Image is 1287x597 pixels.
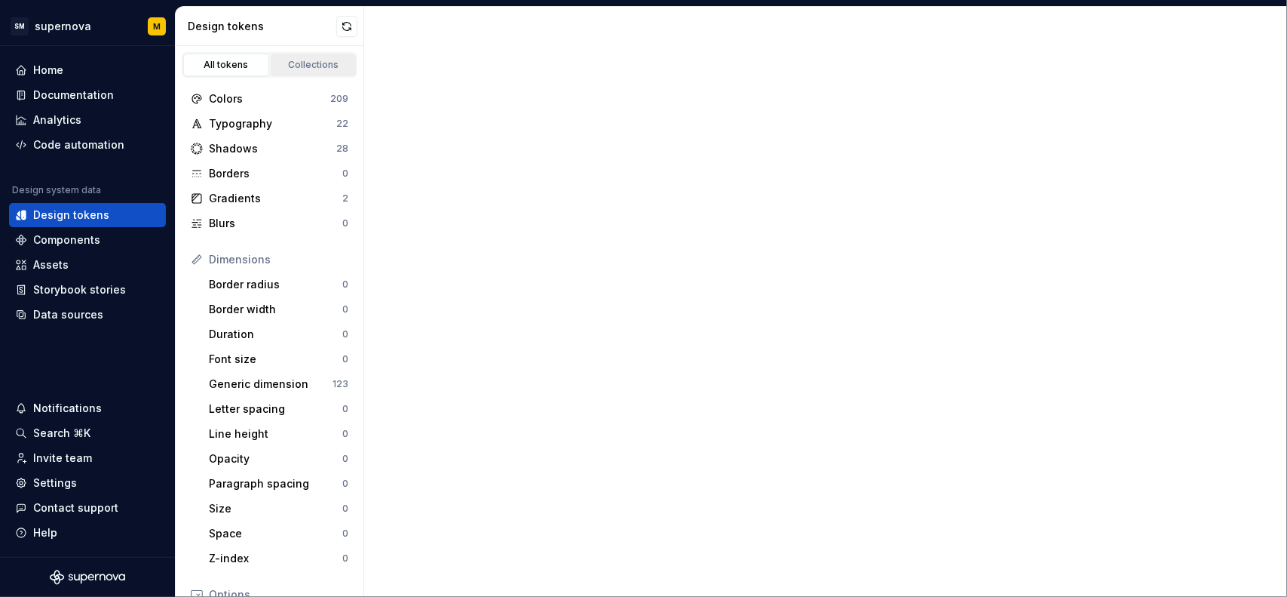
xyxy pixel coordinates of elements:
div: Components [33,232,100,248]
div: SM [11,17,29,35]
div: Design system data [12,184,101,196]
div: 28 [336,143,348,155]
div: 0 [342,428,348,440]
div: Documentation [33,88,114,103]
a: Gradients2 [185,186,354,211]
div: Border width [209,302,342,317]
div: Dimensions [209,252,348,267]
div: Paragraph spacing [209,476,342,491]
a: Data sources [9,303,166,327]
div: Borders [209,166,342,181]
div: Invite team [33,451,92,466]
div: Collections [276,59,351,71]
div: Line height [209,426,342,442]
div: Code automation [33,137,124,152]
a: Letter spacing0 [203,397,354,421]
div: Data sources [33,307,103,322]
a: Documentation [9,83,166,107]
div: Z-index [209,551,342,566]
div: Analytics [33,112,81,128]
a: Home [9,58,166,82]
button: SMsupernovaM [3,10,172,42]
div: 0 [342,453,348,465]
div: 0 [342,478,348,490]
a: Typography22 [185,112,354,136]
div: M [153,20,161,32]
div: Gradients [209,191,342,206]
div: 0 [342,328,348,340]
div: 0 [342,403,348,415]
div: 22 [336,118,348,130]
div: 0 [342,528,348,540]
a: Shadows28 [185,137,354,161]
a: Analytics [9,108,166,132]
div: 123 [332,378,348,390]
a: Blurs0 [185,211,354,235]
a: Duration0 [203,322,354,346]
a: Z-index0 [203,546,354,571]
div: 0 [342,278,348,291]
div: Blurs [209,216,342,231]
div: Search ⌘K [33,426,90,441]
a: Assets [9,253,166,277]
a: Size0 [203,497,354,521]
div: Colors [209,91,330,106]
a: Invite team [9,446,166,470]
a: Colors209 [185,87,354,111]
a: Space0 [203,522,354,546]
a: Border radius0 [203,272,354,297]
a: Font size0 [203,347,354,371]
svg: Supernova Logo [50,570,125,585]
div: 0 [342,353,348,365]
a: Generic dimension123 [203,372,354,396]
div: Size [209,501,342,516]
div: Notifications [33,401,102,416]
div: Design tokens [188,19,336,34]
button: Search ⌘K [9,421,166,445]
div: Design tokens [33,208,109,223]
div: Duration [209,327,342,342]
div: 0 [342,503,348,515]
a: Storybook stories [9,278,166,302]
div: 209 [330,93,348,105]
div: Opacity [209,451,342,466]
div: Generic dimension [209,377,332,392]
div: Typography [209,116,336,131]
a: Opacity0 [203,447,354,471]
div: Shadows [209,141,336,156]
a: Paragraph spacing0 [203,472,354,496]
div: 0 [342,217,348,229]
a: Settings [9,471,166,495]
div: Assets [33,257,69,272]
a: Borders0 [185,162,354,186]
div: Font size [209,352,342,367]
div: 0 [342,303,348,315]
div: Letter spacing [209,402,342,417]
div: Home [33,63,63,78]
div: Border radius [209,277,342,292]
div: Help [33,525,57,540]
div: Space [209,526,342,541]
div: Contact support [33,500,118,515]
a: Code automation [9,133,166,157]
div: Settings [33,475,77,491]
button: Notifications [9,396,166,420]
a: Design tokens [9,203,166,227]
div: supernova [35,19,91,34]
a: Components [9,228,166,252]
div: 2 [342,192,348,205]
div: Storybook stories [33,282,126,297]
button: Help [9,521,166,545]
div: All tokens [188,59,264,71]
div: 0 [342,552,348,565]
button: Contact support [9,496,166,520]
div: 0 [342,168,348,180]
a: Border width0 [203,297,354,322]
a: Line height0 [203,422,354,446]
